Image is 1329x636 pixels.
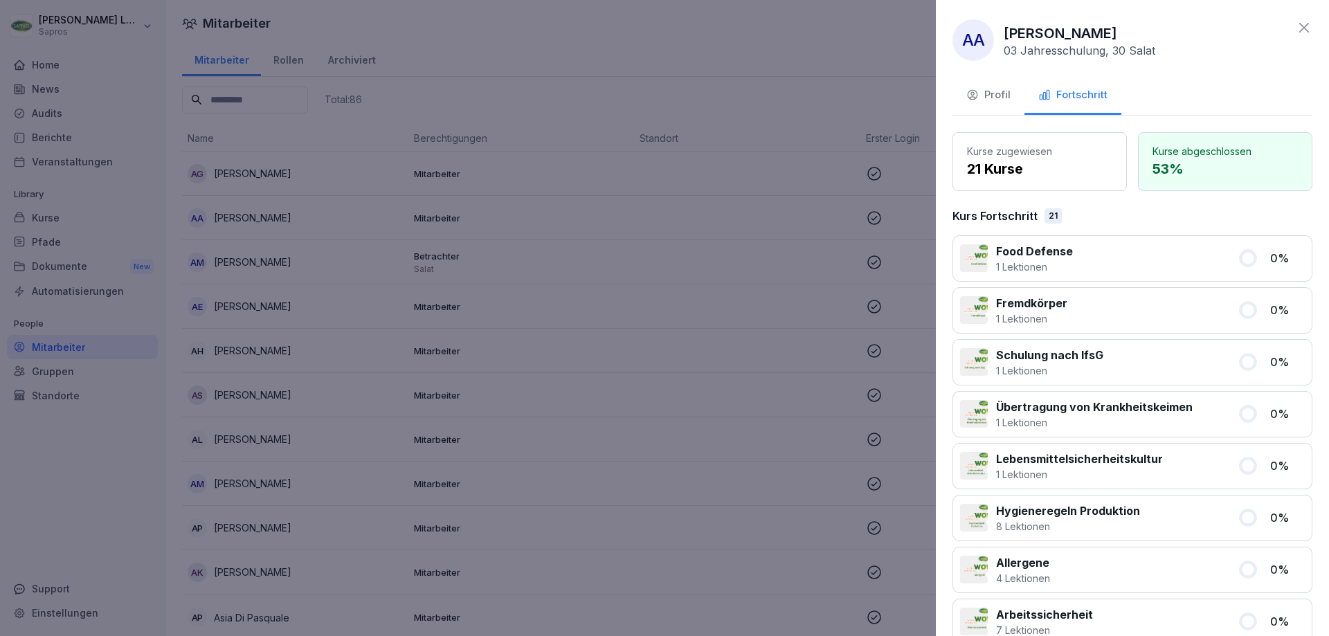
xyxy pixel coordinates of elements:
button: Fortschritt [1024,78,1121,115]
p: Hygieneregeln Produktion [996,502,1140,519]
p: 1 Lektionen [996,260,1073,274]
p: Arbeitssicherheit [996,606,1093,623]
div: Fortschritt [1038,87,1107,103]
p: Übertragung von Krankheitskeimen [996,399,1193,415]
p: Lebensmittelsicherheitskultur [996,451,1163,467]
p: 8 Lektionen [996,519,1140,534]
p: 0 % [1270,457,1305,474]
div: Profil [966,87,1011,103]
div: AA [952,19,994,61]
p: 03 Jahresschulung, 30 Salat [1004,44,1155,57]
p: Kurse zugewiesen [967,144,1112,158]
button: Profil [952,78,1024,115]
p: Allergene [996,554,1050,571]
p: 0 % [1270,613,1305,630]
p: [PERSON_NAME] [1004,23,1117,44]
p: 21 Kurse [967,158,1112,179]
p: 0 % [1270,354,1305,370]
p: Food Defense [996,243,1073,260]
p: 0 % [1270,561,1305,578]
p: 0 % [1270,406,1305,422]
p: 0 % [1270,509,1305,526]
div: 21 [1045,208,1062,224]
p: 4 Lektionen [996,571,1050,585]
p: 1 Lektionen [996,363,1103,378]
p: 0 % [1270,302,1305,318]
p: 1 Lektionen [996,311,1067,326]
p: 0 % [1270,250,1305,266]
p: 53 % [1152,158,1298,179]
p: 1 Lektionen [996,415,1193,430]
p: Kurs Fortschritt [952,208,1038,224]
p: Kurse abgeschlossen [1152,144,1298,158]
p: Schulung nach IfsG [996,347,1103,363]
p: Fremdkörper [996,295,1067,311]
p: 1 Lektionen [996,467,1163,482]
